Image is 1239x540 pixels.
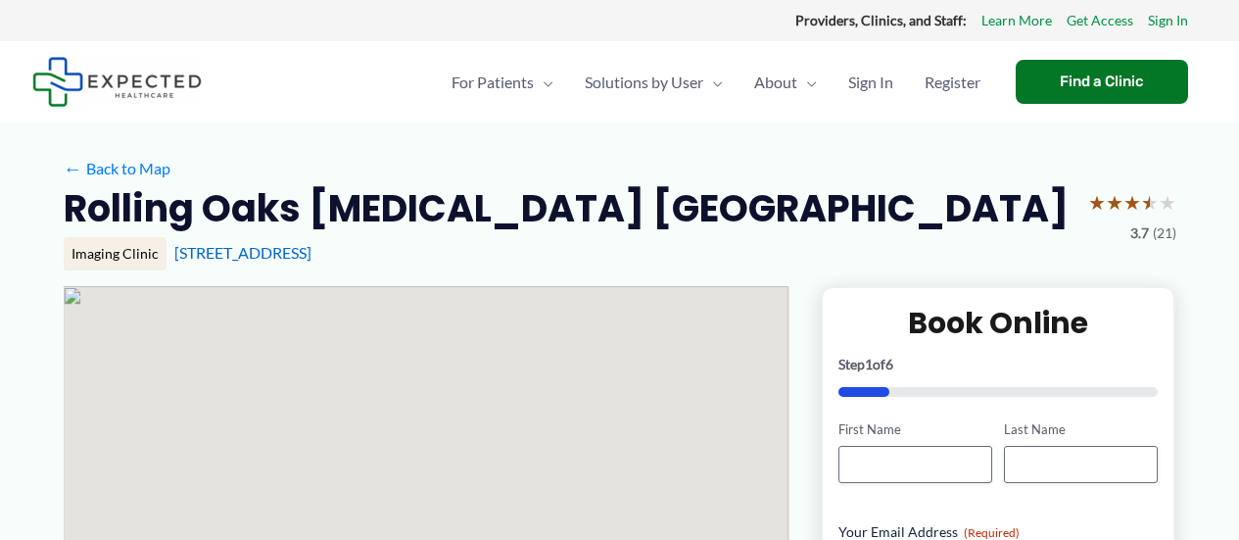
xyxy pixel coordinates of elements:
h2: Book Online [838,304,1159,342]
span: Menu Toggle [797,48,817,117]
a: Sign In [833,48,909,117]
span: (21) [1153,221,1176,246]
span: For Patients [452,48,534,117]
span: Menu Toggle [534,48,553,117]
span: Register [925,48,980,117]
a: Register [909,48,996,117]
span: ★ [1159,184,1176,221]
a: ←Back to Map [64,154,170,183]
h2: Rolling Oaks [MEDICAL_DATA] [GEOGRAPHIC_DATA] [64,184,1069,232]
a: Find a Clinic [1016,60,1188,104]
a: Learn More [981,8,1052,33]
nav: Primary Site Navigation [436,48,996,117]
a: Sign In [1148,8,1188,33]
span: ★ [1141,184,1159,221]
span: 1 [865,356,873,372]
label: First Name [838,420,992,439]
span: Menu Toggle [703,48,723,117]
span: Sign In [848,48,893,117]
span: (Required) [964,525,1020,540]
label: Last Name [1004,420,1158,439]
span: About [754,48,797,117]
span: 3.7 [1130,221,1149,246]
span: ★ [1123,184,1141,221]
p: Step of [838,358,1159,371]
span: 6 [885,356,893,372]
span: ★ [1088,184,1106,221]
a: Solutions by UserMenu Toggle [569,48,739,117]
div: Imaging Clinic [64,237,167,270]
img: Expected Healthcare Logo - side, dark font, small [32,57,202,107]
a: AboutMenu Toggle [739,48,833,117]
span: Solutions by User [585,48,703,117]
span: ★ [1106,184,1123,221]
strong: Providers, Clinics, and Staff: [795,12,967,28]
a: [STREET_ADDRESS] [174,243,311,262]
a: For PatientsMenu Toggle [436,48,569,117]
a: Get Access [1067,8,1133,33]
span: ← [64,159,82,177]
